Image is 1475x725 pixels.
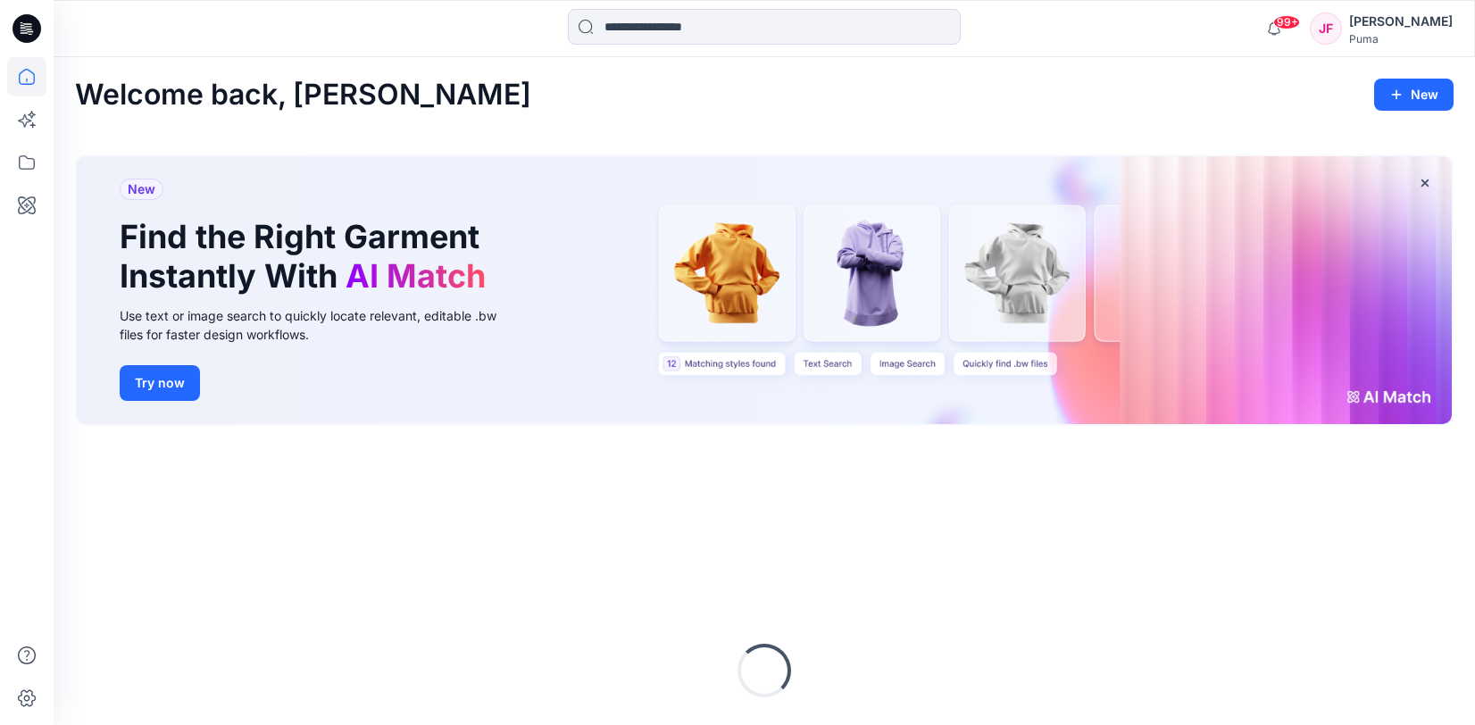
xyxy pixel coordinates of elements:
[1310,12,1342,45] div: JF
[120,306,521,344] div: Use text or image search to quickly locate relevant, editable .bw files for faster design workflows.
[120,365,200,401] button: Try now
[346,256,486,296] span: AI Match
[120,218,495,295] h1: Find the Right Garment Instantly With
[1349,11,1453,32] div: [PERSON_NAME]
[1349,32,1453,46] div: Puma
[75,79,531,112] h2: Welcome back, [PERSON_NAME]
[1273,15,1300,29] span: 99+
[1374,79,1454,111] button: New
[128,179,155,200] span: New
